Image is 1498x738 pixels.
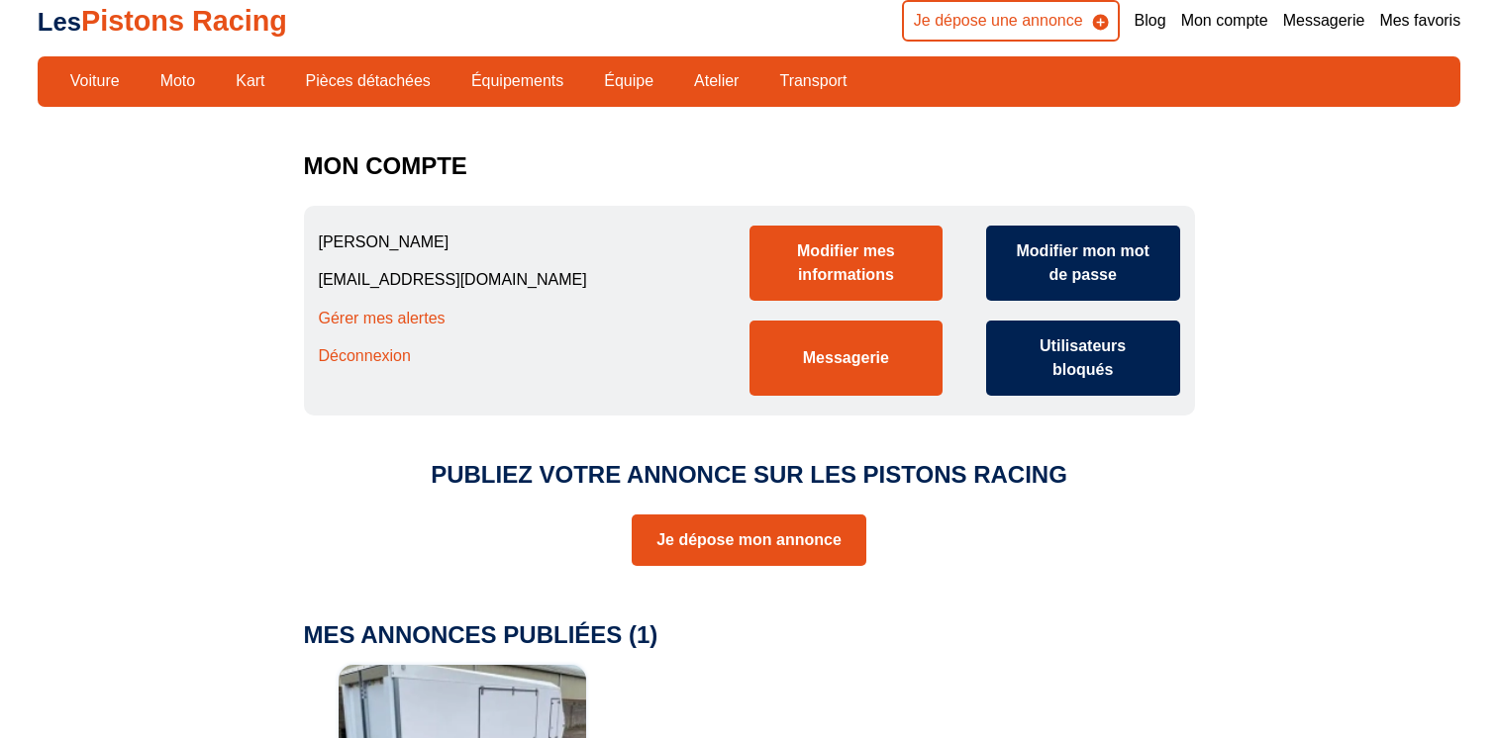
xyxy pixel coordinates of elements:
[749,321,944,396] button: Messagerie
[319,347,411,364] a: Déconnexion
[986,226,1180,301] button: Modifier mon mot de passe
[1181,10,1268,32] a: Mon compte
[38,8,81,36] span: Les
[304,615,658,655] h2: Mes annonces publiées ( 1 )
[749,226,944,301] button: Modifier mes informations
[632,514,866,566] button: Je dépose mon annonce
[766,64,859,98] a: Transport
[57,64,133,98] a: Voiture
[656,531,842,548] a: Je dépose mon annonce
[293,64,444,98] a: Pièces détachées
[38,5,287,37] a: LesPistons Racing
[591,64,666,98] a: Équipe
[319,269,587,291] p: [EMAIL_ADDRESS][DOMAIN_NAME]
[304,142,467,190] h1: Mon compte
[458,64,576,98] a: Équipements
[148,64,209,98] a: Moto
[986,321,1180,396] button: Utilisateurs bloqués
[1283,10,1365,32] a: Messagerie
[319,310,446,326] a: Gérer mes alertes
[1135,10,1166,32] a: Blog
[319,231,587,253] p: [PERSON_NAME]
[431,455,1067,495] h2: Publiez votre annonce sur Les Pistons Racing
[223,64,277,98] a: Kart
[1379,10,1460,32] a: Mes favoris
[681,64,751,98] a: Atelier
